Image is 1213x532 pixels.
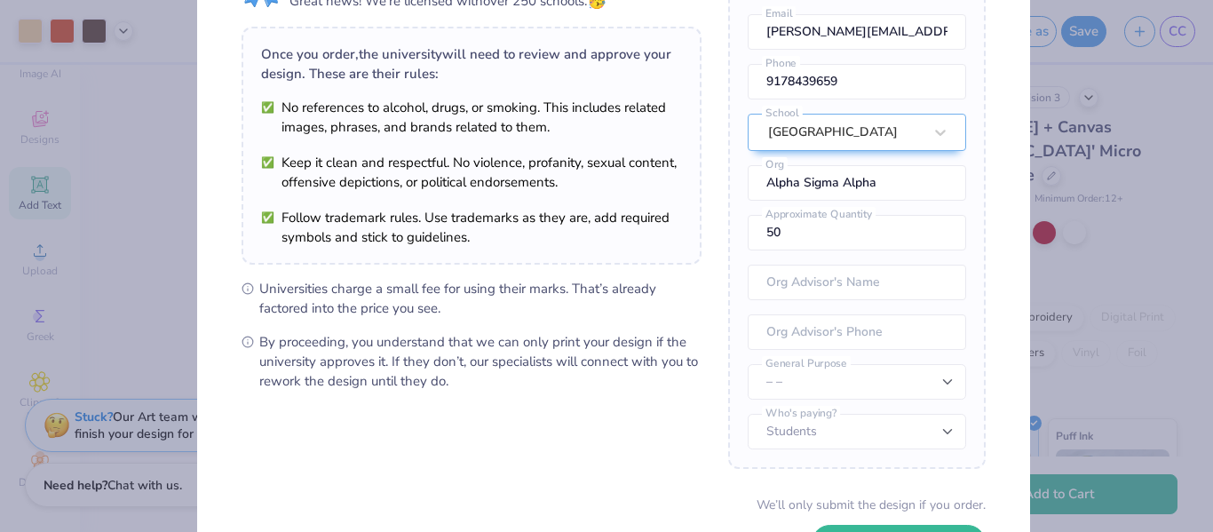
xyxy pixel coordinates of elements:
[748,14,966,50] input: Email
[748,265,966,300] input: Org Advisor's Name
[748,64,966,99] input: Phone
[259,279,702,318] span: Universities charge a small fee for using their marks. That’s already factored into the price you...
[748,314,966,350] input: Org Advisor's Phone
[259,332,702,391] span: By proceeding, you understand that we can only print your design if the university approves it. I...
[261,153,682,192] li: Keep it clean and respectful. No violence, profanity, sexual content, offensive depictions, or po...
[748,215,966,250] input: Approximate Quantity
[261,98,682,137] li: No references to alcohol, drugs, or smoking. This includes related images, phrases, and brands re...
[757,496,986,514] div: We’ll only submit the design if you order.
[261,44,682,83] div: Once you order, the university will need to review and approve your design. These are their rules:
[261,208,682,247] li: Follow trademark rules. Use trademarks as they are, add required symbols and stick to guidelines.
[748,165,966,201] input: Org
